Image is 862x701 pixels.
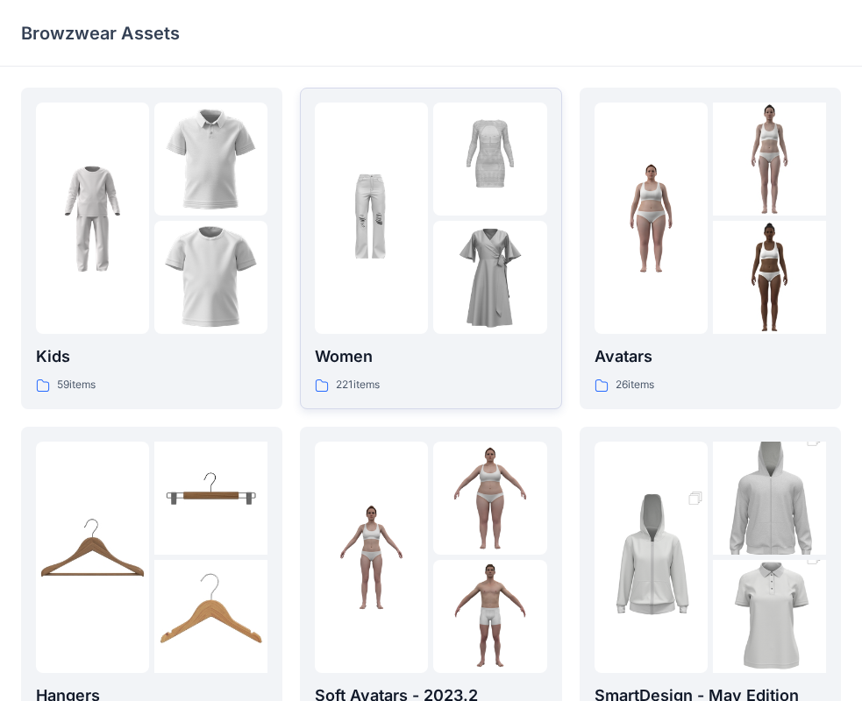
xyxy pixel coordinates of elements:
img: folder 1 [36,162,149,275]
a: folder 1folder 2folder 3Women221items [300,88,561,409]
img: folder 3 [154,221,267,334]
img: folder 3 [433,221,546,334]
img: folder 1 [36,500,149,613]
img: folder 2 [433,442,546,555]
p: Women [315,344,546,369]
img: folder 1 [315,500,428,613]
img: folder 2 [713,414,826,584]
p: 26 items [616,376,654,394]
p: 59 items [57,376,96,394]
p: Avatars [595,344,826,369]
img: folder 2 [433,103,546,216]
img: folder 2 [154,442,267,555]
p: 221 items [336,376,380,394]
img: folder 1 [595,162,708,275]
img: folder 3 [433,560,546,673]
a: folder 1folder 2folder 3Avatars26items [580,88,841,409]
img: folder 2 [713,103,826,216]
p: Kids [36,344,267,369]
p: Browzwear Assets [21,21,180,46]
img: folder 2 [154,103,267,216]
img: folder 1 [595,472,708,642]
img: folder 3 [154,560,267,673]
img: folder 3 [713,221,826,334]
a: folder 1folder 2folder 3Kids59items [21,88,282,409]
img: folder 1 [315,162,428,275]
